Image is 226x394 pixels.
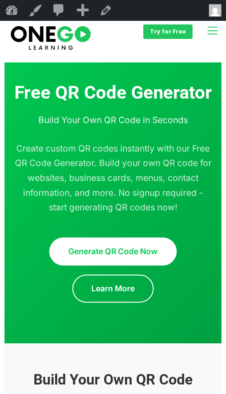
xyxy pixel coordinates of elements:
[150,29,186,34] span: Try for Free
[72,275,154,303] a: Learn More
[14,370,212,389] h2: Build Your Own QR Code
[14,113,212,128] p: Build Your Own QR Code in Seconds
[49,237,177,266] a: Generate QR Code Now
[206,24,217,40] button: open-menu
[143,24,193,39] a: Try for Free
[14,82,212,104] h1: Free QR Code Generator
[14,141,212,215] p: Create custom QR codes instantly with our Free QR Code Generator. Build your own QR code for webs...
